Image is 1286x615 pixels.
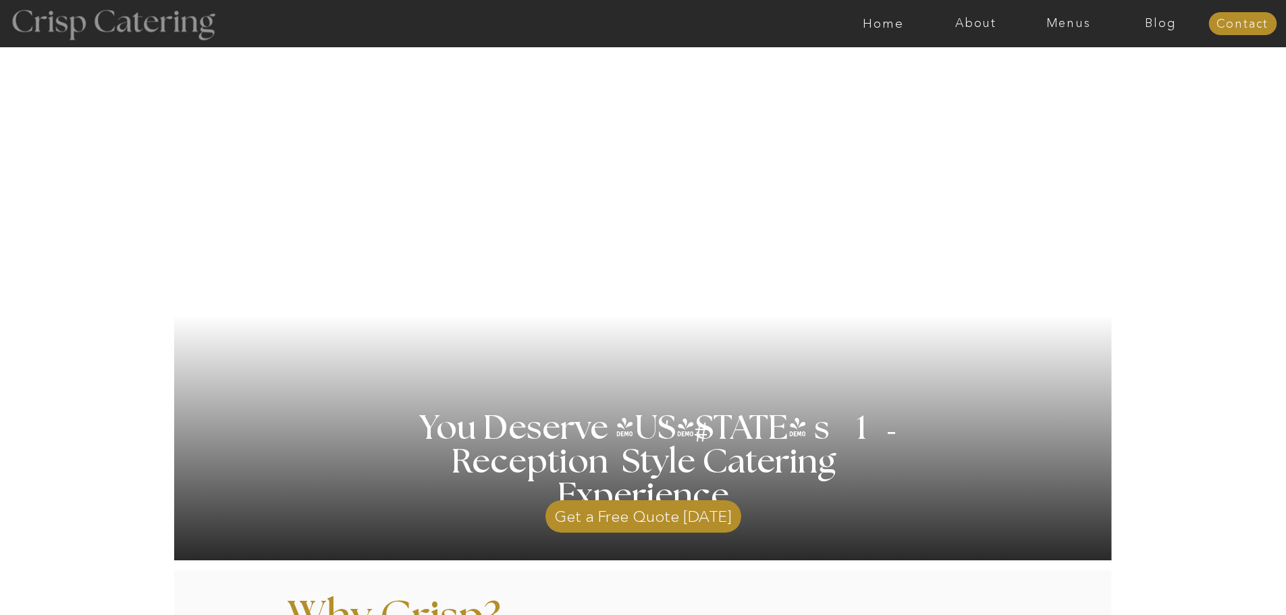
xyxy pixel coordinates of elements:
h3: ' [639,412,695,446]
h3: ' [861,396,900,473]
a: Home [837,17,930,30]
a: About [930,17,1022,30]
a: Blog [1115,17,1207,30]
a: Menus [1022,17,1115,30]
h3: # [664,419,741,458]
h1: You Deserve [US_STATE] s 1 Reception Style Catering Experience [373,412,915,513]
a: Get a Free Quote [DATE] [545,493,741,533]
a: Contact [1208,18,1277,31]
